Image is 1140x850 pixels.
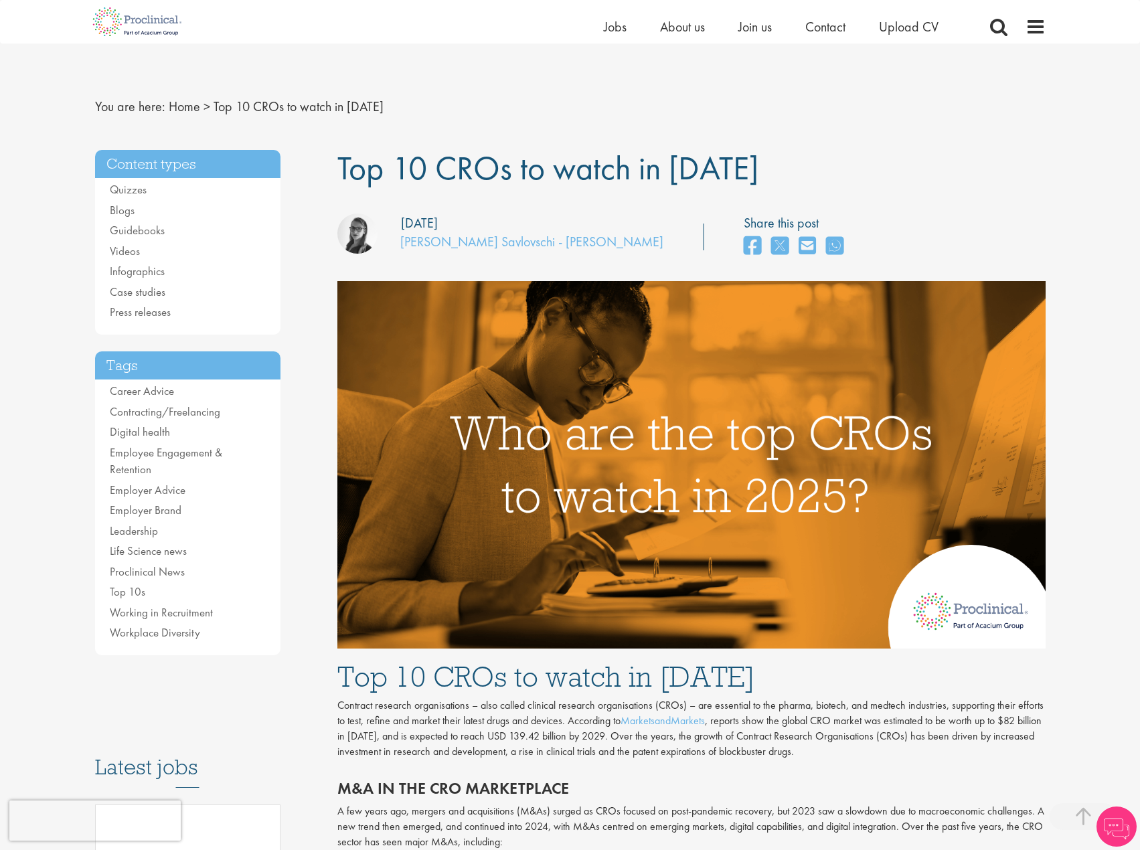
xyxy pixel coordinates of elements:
[110,503,181,517] a: Employer Brand
[110,404,220,419] a: Contracting/Freelancing
[110,305,171,319] a: Press releases
[110,284,165,299] a: Case studies
[203,98,210,115] span: >
[110,182,147,197] a: Quizzes
[621,713,705,728] a: MarketsandMarkets
[604,18,627,35] a: Jobs
[401,214,438,233] div: [DATE]
[110,543,187,558] a: Life Science news
[879,18,939,35] a: Upload CV
[214,98,384,115] span: Top 10 CROs to watch in [DATE]
[110,223,165,238] a: Guidebooks
[110,445,222,477] a: Employee Engagement & Retention
[110,483,185,497] a: Employer Advice
[337,804,1046,850] p: A few years ago, mergers and acquisitions (M&As) surged as CROs focused on post-pandemic recovery...
[110,564,185,579] a: Proclinical News
[110,264,165,278] a: Infographics
[110,605,213,620] a: Working in Recruitment
[337,281,1046,649] img: Top 10 CROs 2025| Proclinical
[805,18,845,35] a: Contact
[744,214,850,233] label: Share this post
[400,233,663,250] a: [PERSON_NAME] Savlovschi - [PERSON_NAME]
[110,424,170,439] a: Digital health
[337,662,1046,691] h1: Top 10 CROs to watch in [DATE]
[738,18,772,35] a: Join us
[95,351,281,380] h3: Tags
[110,244,140,258] a: Videos
[95,150,281,179] h3: Content types
[1096,806,1137,847] img: Chatbot
[95,722,281,788] h3: Latest jobs
[660,18,705,35] a: About us
[9,800,181,841] iframe: reCAPTCHA
[110,203,135,218] a: Blogs
[337,780,1046,797] h2: M&A in the CRO marketplace
[337,698,1046,759] p: Contract research organisations – also called clinical research organisations (CROs) – are essent...
[169,98,200,115] a: breadcrumb link
[110,384,174,398] a: Career Advice
[337,214,378,254] img: Theodora Savlovschi - Wicks
[110,523,158,538] a: Leadership
[110,625,200,640] a: Workplace Diversity
[110,584,145,599] a: Top 10s
[826,232,843,261] a: share on whats app
[95,98,165,115] span: You are here:
[771,232,789,261] a: share on twitter
[799,232,816,261] a: share on email
[337,147,758,189] span: Top 10 CROs to watch in [DATE]
[744,232,761,261] a: share on facebook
